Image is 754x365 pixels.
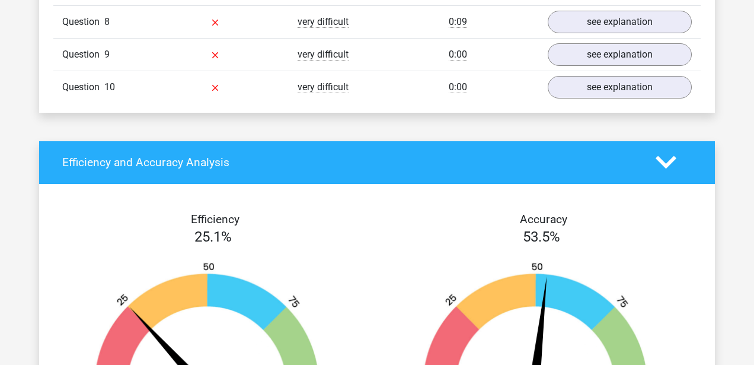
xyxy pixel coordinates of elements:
[548,76,692,99] a: see explanation
[62,155,638,169] h4: Efficiency and Accuracy Analysis
[104,81,115,93] span: 10
[548,11,692,33] a: see explanation
[104,16,110,27] span: 8
[548,43,692,66] a: see explanation
[62,15,104,29] span: Question
[194,228,232,245] span: 25.1%
[449,49,467,61] span: 0:00
[298,16,349,28] span: very difficult
[104,49,110,60] span: 9
[523,228,560,245] span: 53.5%
[449,16,467,28] span: 0:09
[62,212,368,226] h4: Efficiency
[298,81,349,93] span: very difficult
[449,81,467,93] span: 0:00
[62,80,104,94] span: Question
[298,49,349,61] span: very difficult
[62,47,104,62] span: Question
[391,212,697,226] h4: Accuracy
